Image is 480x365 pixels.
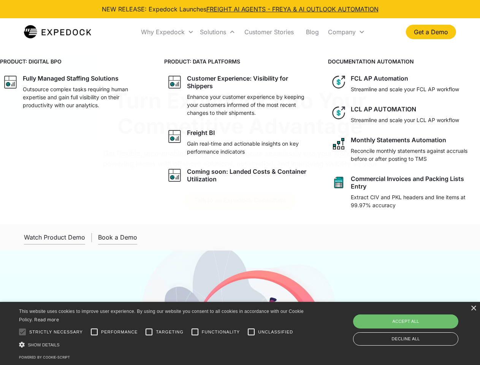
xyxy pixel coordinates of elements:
[98,230,137,244] a: Book a Demo
[24,24,91,40] a: home
[206,5,379,13] a: FREIGHT AI AGENTS - FREYA & AI OUTLOOK AUTOMATION
[325,19,368,45] div: Company
[19,309,304,323] span: This website uses cookies to improve user experience. By using our website you consent to all coo...
[351,85,459,93] p: Streamline and scale your FCL AP workflow
[351,116,459,124] p: Streamline and scale your LCL AP workflow
[328,102,480,127] a: dollar iconLCL AP AUTOMATIONStreamline and scale your LCL AP workflow
[29,329,83,335] span: Strictly necessary
[187,129,215,136] div: Freight BI
[164,71,316,120] a: graph iconCustomer Experience: Visibility for ShippersEnhance your customer experience by keeping...
[200,28,226,36] div: Solutions
[28,343,60,347] span: Show details
[331,105,346,121] img: dollar icon
[351,175,477,190] div: Commercial Invoices and Packing Lists Entry
[101,329,138,335] span: Performance
[187,93,313,117] p: Enhance your customer experience by keeping your customers informed of the most recent changes to...
[102,5,379,14] div: NEW RELEASE: Expedock Launches
[24,230,85,244] a: open lightbox
[351,75,408,82] div: FCL AP Automation
[331,136,346,151] img: network like icon
[328,172,480,212] a: sheet iconCommercial Invoices and Packing Lists EntryExtract CIV and PKL headers and line items a...
[406,25,456,39] a: Get a Demo
[19,355,70,359] a: Powered by cookie-script
[328,133,480,166] a: network like iconMonthly Statements AutomationReconcile monthly statements against accruals befor...
[167,129,182,144] img: graph icon
[328,28,356,36] div: Company
[300,19,325,45] a: Blog
[187,168,313,183] div: Coming soon: Landed Costs & Container Utilization
[24,233,85,241] div: Watch Product Demo
[98,233,137,241] div: Book a Demo
[187,75,313,90] div: Customer Experience: Visibility for Shippers
[202,329,240,335] span: Functionality
[351,147,477,163] p: Reconcile monthly statements against accruals before or after posting to TMS
[164,126,316,159] a: graph iconFreight BIGain real-time and actionable insights on key performance indicators
[351,136,446,144] div: Monthly Statements Automation
[141,28,185,36] div: Why Expedock
[328,57,480,65] h4: DOCUMENTATION AUTOMATION
[331,75,346,90] img: dollar icon
[23,75,119,82] div: Fully Managed Staffing Solutions
[23,85,149,109] p: Outsource complex tasks requiring human expertise and gain full visibility on their productivity ...
[351,105,416,113] div: LCL AP AUTOMATION
[197,19,238,45] div: Solutions
[328,71,480,96] a: dollar iconFCL AP AutomationStreamline and scale your FCL AP workflow
[351,193,477,209] p: Extract CIV and PKL headers and line items at 99.97% accuracy
[138,19,197,45] div: Why Expedock
[187,140,313,156] p: Gain real-time and actionable insights on key performance indicators
[164,165,316,186] a: graph iconComing soon: Landed Costs & Container Utilization
[167,168,182,183] img: graph icon
[353,283,480,365] iframe: Chat Widget
[167,75,182,90] img: graph icon
[164,57,316,65] h4: PRODUCT: DATA PLATFORMS
[34,317,59,322] a: Read more
[3,75,18,90] img: graph icon
[156,329,183,335] span: Targeting
[258,329,293,335] span: Unclassified
[331,175,346,190] img: sheet icon
[24,24,91,40] img: Expedock Logo
[19,341,306,349] div: Show details
[238,19,300,45] a: Customer Stories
